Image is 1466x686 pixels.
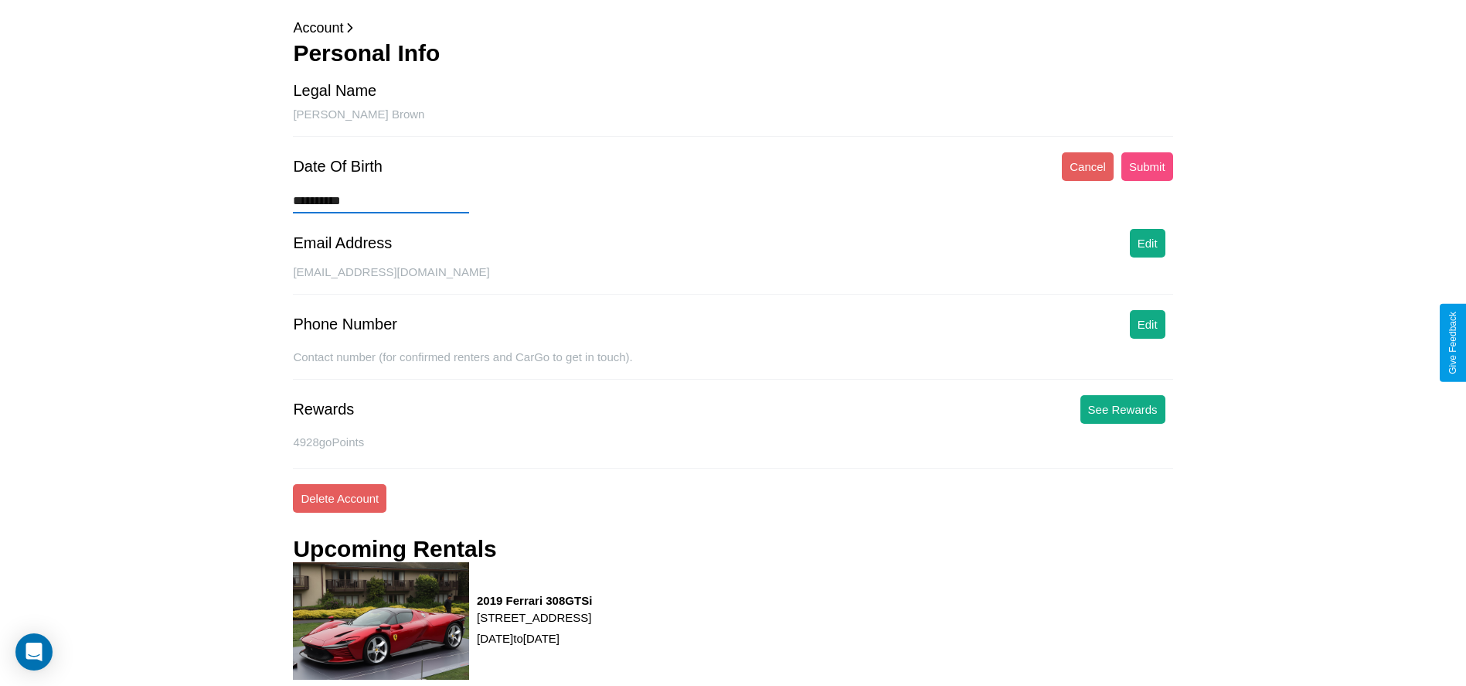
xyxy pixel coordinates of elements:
button: Delete Account [293,484,386,513]
h3: Personal Info [293,40,1172,67]
img: rental [293,562,469,680]
button: Edit [1130,310,1165,339]
h3: 2019 Ferrari 308GTSi [477,594,592,607]
button: Submit [1121,152,1173,181]
div: Email Address [293,234,392,252]
div: Contact number (for confirmed renters and CarGo to get in touch). [293,350,1172,380]
p: [STREET_ADDRESS] [477,607,592,628]
div: Phone Number [293,316,397,333]
div: Legal Name [293,82,376,100]
h3: Upcoming Rentals [293,536,496,562]
div: Open Intercom Messenger [15,633,53,671]
div: Rewards [293,401,354,418]
p: 4928 goPoints [293,432,1172,452]
button: See Rewards [1080,395,1165,424]
div: [PERSON_NAME] Brown [293,108,1172,137]
button: Edit [1130,229,1165,258]
p: [DATE] to [DATE] [477,628,592,649]
div: Give Feedback [1447,312,1458,374]
div: [EMAIL_ADDRESS][DOMAIN_NAME] [293,265,1172,295]
button: Cancel [1062,152,1114,181]
p: Account [293,15,1172,40]
div: Date Of Birth [293,158,383,176]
